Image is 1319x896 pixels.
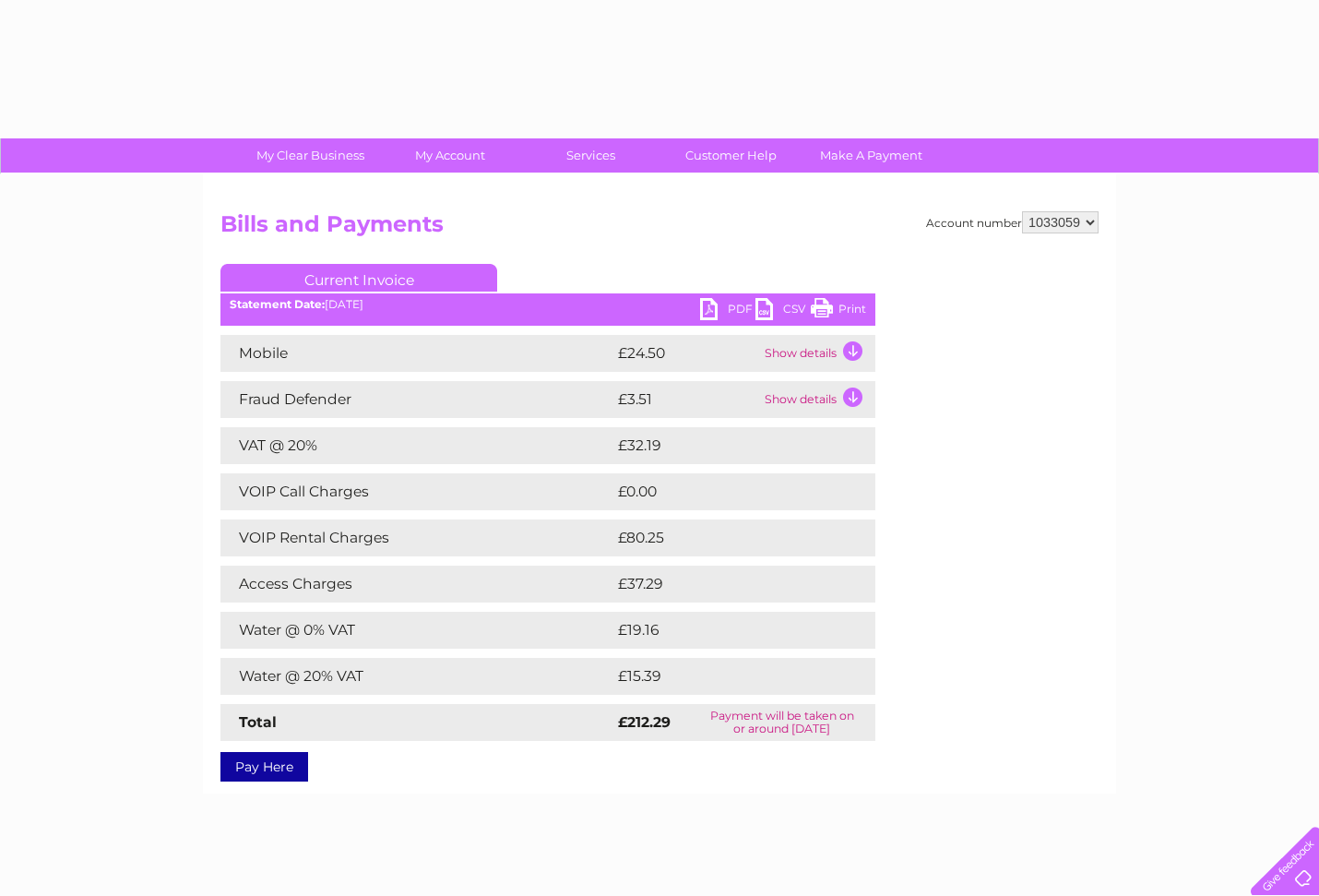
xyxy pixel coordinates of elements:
[700,298,755,325] a: PDF
[234,138,386,173] a: My Clear Business
[613,335,760,372] td: £24.50
[755,298,811,325] a: CSV
[220,520,613,556] td: VOIP Rental Charges
[220,381,613,418] td: Fraud Defender
[220,264,497,292] a: Current Invoice
[220,427,613,464] td: VAT @ 20%
[220,566,613,603] td: Access Charges
[239,713,277,731] strong: Total
[613,427,837,464] td: £32.19
[613,658,837,695] td: £15.39
[926,211,1099,233] div: Account number
[374,138,527,173] a: My Account
[760,381,875,418] td: Show details
[220,211,1099,246] h2: Bills and Payments
[655,138,807,173] a: Customer Help
[230,297,325,311] b: Statement Date:
[613,520,838,556] td: £80.25
[220,473,613,510] td: VOIP Call Charges
[220,752,308,782] a: Pay Here
[515,138,667,173] a: Services
[220,658,613,695] td: Water @ 20% VAT
[220,612,613,649] td: Water @ 0% VAT
[613,612,835,649] td: £19.16
[795,138,947,173] a: Make A Payment
[613,381,760,418] td: £3.51
[220,335,613,372] td: Mobile
[689,704,875,741] td: Payment will be taken on or around [DATE]
[618,713,671,731] strong: £212.29
[760,335,875,372] td: Show details
[613,566,838,603] td: £37.29
[811,298,866,325] a: Print
[220,298,875,311] div: [DATE]
[613,473,833,510] td: £0.00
